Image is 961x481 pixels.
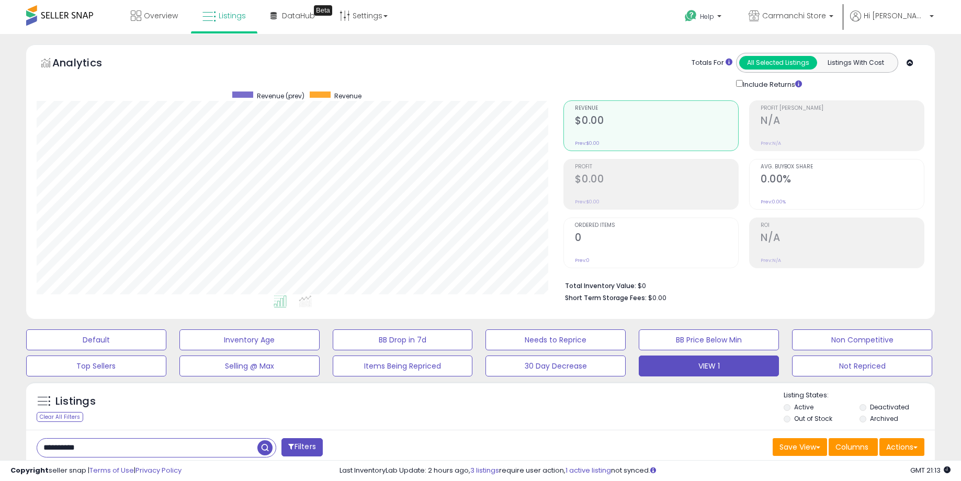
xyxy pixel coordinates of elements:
[566,465,611,475] a: 1 active listing
[870,414,898,423] label: Archived
[135,465,182,475] a: Privacy Policy
[575,106,738,111] span: Revenue
[792,329,932,350] button: Non Competitive
[282,10,315,21] span: DataHub
[10,466,182,476] div: seller snap | |
[829,438,878,456] button: Columns
[648,293,666,303] span: $0.00
[37,412,83,422] div: Clear All Filters
[870,403,909,411] label: Deactivated
[910,465,951,475] span: 2025-10-10 21:13 GMT
[761,232,924,246] h2: N/A
[565,279,917,291] li: $0
[485,329,626,350] button: Needs to Reprice
[334,91,361,100] span: Revenue
[850,10,934,34] a: Hi [PERSON_NAME]
[26,329,166,350] button: Default
[773,438,827,456] button: Save View
[761,106,924,111] span: Profit [PERSON_NAME]
[575,173,738,187] h2: $0.00
[179,356,320,376] button: Selling @ Max
[219,10,246,21] span: Listings
[794,414,832,423] label: Out of Stock
[257,91,304,100] span: Revenue (prev)
[739,56,817,70] button: All Selected Listings
[794,403,813,411] label: Active
[575,199,600,205] small: Prev: $0.00
[761,173,924,187] h2: 0.00%
[639,329,779,350] button: BB Price Below Min
[684,9,697,22] i: Get Help
[485,356,626,376] button: 30 Day Decrease
[639,356,779,376] button: VIEW 1
[340,466,951,476] div: Last InventoryLab Update: 2 hours ago, require user action, not synced.
[52,55,122,73] h5: Analytics
[761,199,786,205] small: Prev: 0.00%
[864,10,926,21] span: Hi [PERSON_NAME]
[676,2,732,34] a: Help
[144,10,178,21] span: Overview
[26,356,166,376] button: Top Sellers
[792,356,932,376] button: Not Repriced
[761,140,781,146] small: Prev: N/A
[281,438,322,456] button: Filters
[470,465,499,475] a: 3 listings
[565,281,636,290] b: Total Inventory Value:
[728,78,815,90] div: Include Returns
[761,114,924,129] h2: N/A
[761,164,924,170] span: Avg. Buybox Share
[575,114,738,129] h2: $0.00
[575,257,590,264] small: Prev: 0
[575,164,738,170] span: Profit
[784,391,935,400] p: Listing States:
[565,293,647,302] b: Short Term Storage Fees:
[817,56,895,70] button: Listings With Cost
[314,5,332,16] div: Tooltip anchor
[333,356,473,376] button: Items Being Repriced
[879,438,924,456] button: Actions
[179,329,320,350] button: Inventory Age
[761,257,781,264] small: Prev: N/A
[575,140,600,146] small: Prev: $0.00
[333,329,473,350] button: BB Drop in 7d
[762,10,826,21] span: Carmanchi Store
[55,394,96,409] h5: Listings
[89,465,134,475] a: Terms of Use
[835,442,868,452] span: Columns
[10,465,49,475] strong: Copyright
[575,232,738,246] h2: 0
[700,12,714,21] span: Help
[575,223,738,228] span: Ordered Items
[692,58,732,68] div: Totals For
[761,223,924,228] span: ROI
